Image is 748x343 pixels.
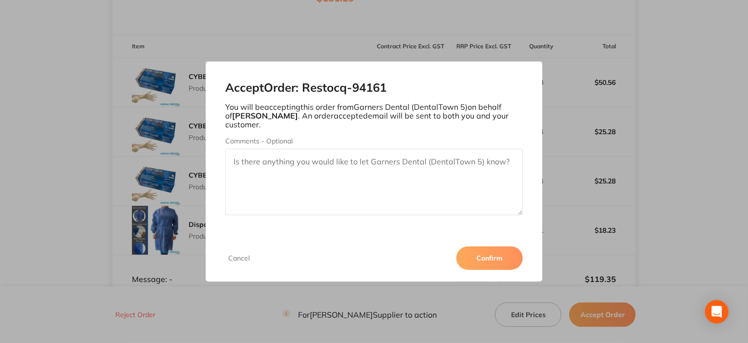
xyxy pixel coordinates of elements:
b: [PERSON_NAME] [232,111,298,121]
button: Cancel [225,254,253,262]
p: You will be accepting this order from Garners Dental (DentalTown 5) on behalf of . An order accep... [225,102,523,129]
button: Confirm [456,246,523,270]
label: Comments - Optional [225,137,523,145]
h2: Accept Order: Restocq- 94161 [225,81,523,95]
div: Open Intercom Messenger [705,300,728,323]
